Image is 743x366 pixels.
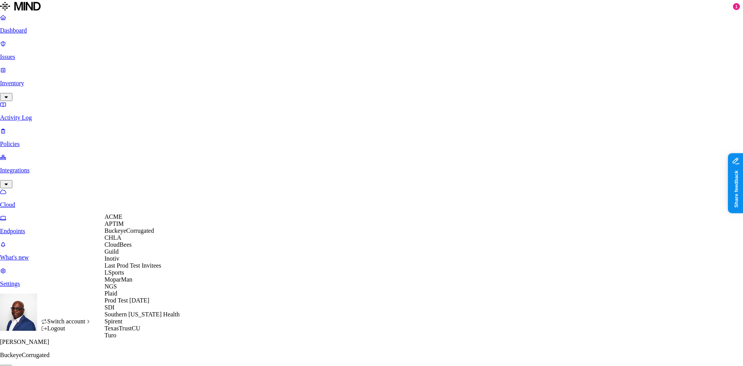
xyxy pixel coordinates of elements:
span: TexasTrustCU [104,325,140,332]
span: Switch account [47,318,85,325]
span: Prod Test [DATE] [104,297,149,304]
span: LSports [104,269,124,276]
span: SDI [104,304,115,311]
span: CHLA [104,234,122,241]
span: ACME [104,213,122,220]
div: Logout [41,325,91,332]
span: Turo [104,332,116,339]
span: APTIM [104,220,124,227]
span: NGS [104,283,117,290]
span: Southern [US_STATE] Health [104,311,180,318]
span: Guild [104,248,118,255]
span: MoparMan [104,276,132,283]
span: BuckeyeCorrugated [104,227,154,234]
span: Plaid [104,290,117,297]
span: CloudBees [104,241,132,248]
span: Spirent [104,318,122,325]
span: Last Prod Test Invitees [104,262,161,269]
span: Inotiv [104,255,119,262]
